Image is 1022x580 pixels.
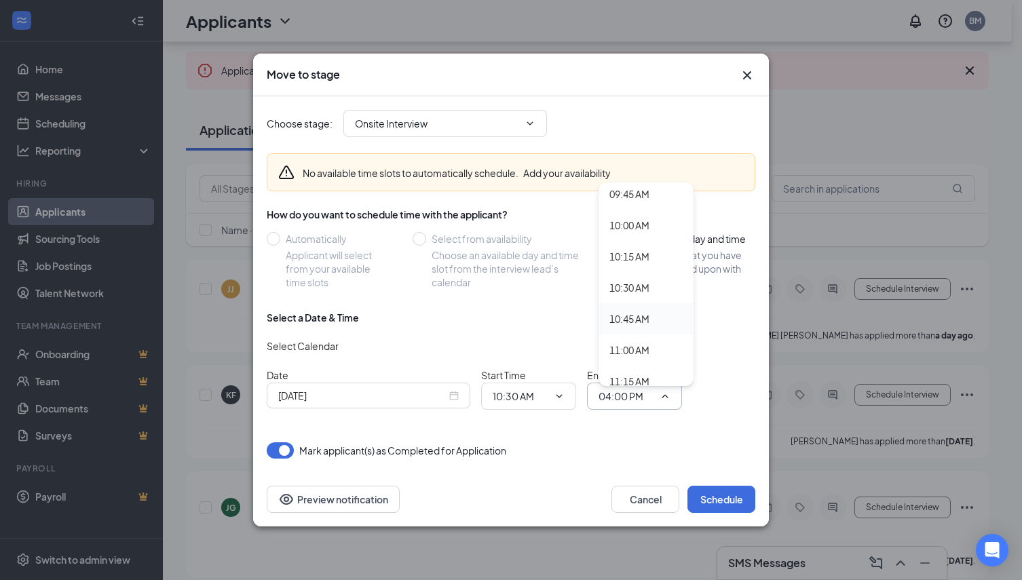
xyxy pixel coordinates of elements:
button: Cancel [611,486,679,513]
div: 10:00 AM [609,218,649,233]
div: Select a Date & Time [267,311,359,324]
svg: ChevronDown [554,391,565,402]
div: 11:15 AM [609,374,649,389]
span: Date [267,369,288,381]
span: Choose stage : [267,116,333,131]
span: End Time [587,369,628,381]
input: End time [599,389,654,404]
svg: Eye [278,491,295,507]
svg: ChevronDown [525,118,535,129]
div: No available time slots to automatically schedule. [303,166,611,180]
svg: Warning [278,164,295,180]
div: 11:00 AM [609,343,649,357]
input: Start time [493,389,548,404]
button: Schedule [687,486,755,513]
input: Oct 16, 2025 [278,388,447,403]
div: 10:15 AM [609,249,649,264]
div: 10:30 AM [609,280,649,295]
div: Open Intercom Messenger [976,534,1008,566]
div: 10:45 AM [609,311,649,326]
span: Mark applicant(s) as Completed for Application [299,442,506,459]
svg: ChevronUp [660,391,670,402]
span: Start Time [481,369,526,381]
h3: Move to stage [267,67,340,82]
svg: Cross [739,67,755,83]
div: How do you want to schedule time with the applicant? [267,208,755,221]
div: 09:45 AM [609,187,649,201]
button: Close [739,67,755,83]
button: Add your availability [523,166,611,180]
button: Preview notificationEye [267,486,400,513]
span: Select Calendar [267,340,339,352]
